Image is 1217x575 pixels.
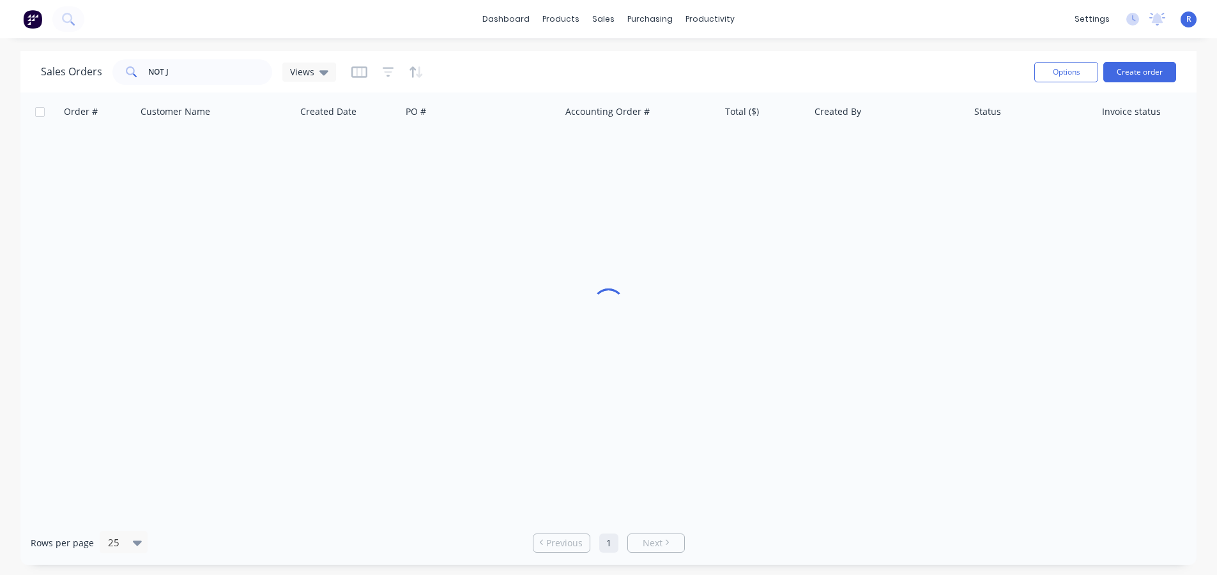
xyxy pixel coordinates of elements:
[621,10,679,29] div: purchasing
[290,65,314,78] span: Views
[546,537,583,549] span: Previous
[1103,62,1176,82] button: Create order
[536,10,586,29] div: products
[628,537,684,549] a: Next page
[599,534,618,553] a: Page 1 is your current page
[476,10,536,29] a: dashboard
[528,534,690,553] ul: Pagination
[148,59,273,85] input: Search...
[643,537,662,549] span: Next
[565,105,650,118] div: Accounting Order #
[41,66,102,78] h1: Sales Orders
[1068,10,1116,29] div: settings
[64,105,98,118] div: Order #
[586,10,621,29] div: sales
[1186,13,1191,25] span: R
[300,105,356,118] div: Created Date
[406,105,426,118] div: PO #
[141,105,210,118] div: Customer Name
[974,105,1001,118] div: Status
[1102,105,1161,118] div: Invoice status
[679,10,741,29] div: productivity
[533,537,590,549] a: Previous page
[815,105,861,118] div: Created By
[725,105,759,118] div: Total ($)
[23,10,42,29] img: Factory
[1034,62,1098,82] button: Options
[31,537,94,549] span: Rows per page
